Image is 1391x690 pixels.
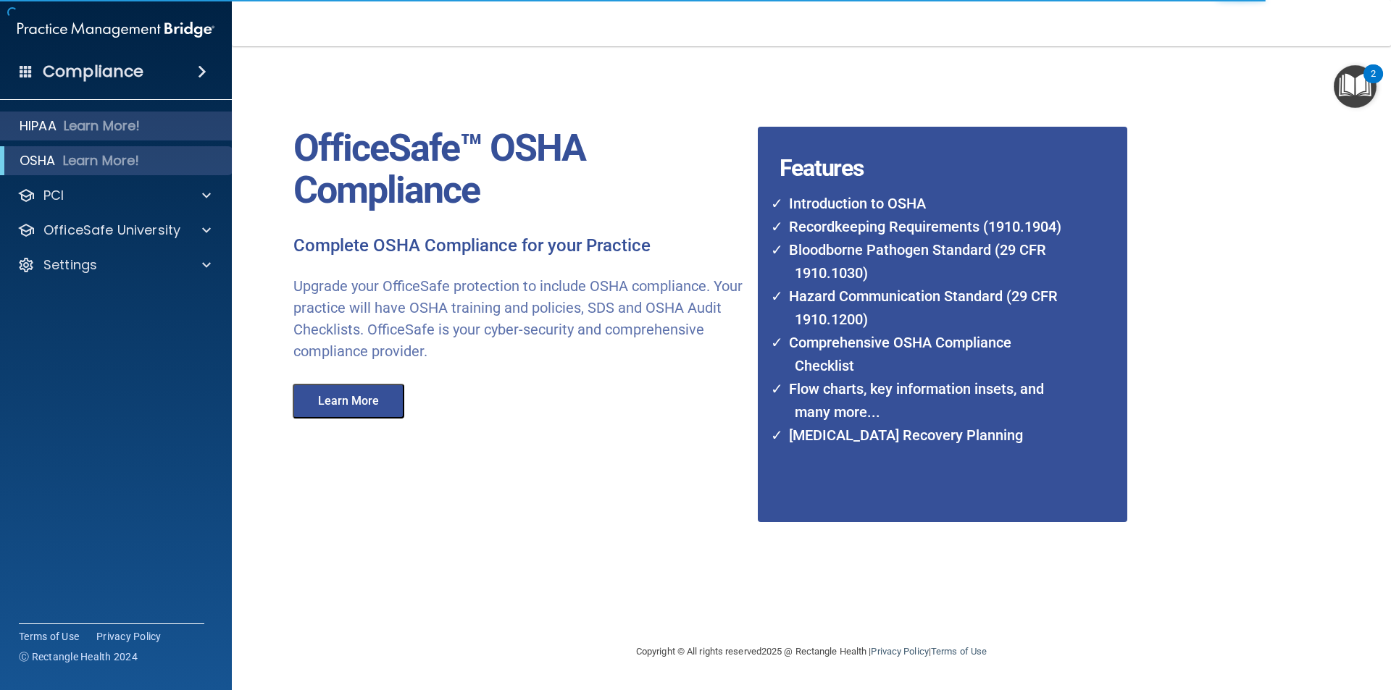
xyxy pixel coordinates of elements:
p: Settings [43,256,97,274]
h4: Features [758,127,1089,156]
p: Complete OSHA Compliance for your Practice [293,235,747,258]
p: Learn More! [63,152,140,169]
li: Hazard Communication Standard (29 CFR 1910.1200) [780,285,1070,331]
li: Introduction to OSHA [780,192,1070,215]
a: Terms of Use [931,646,987,657]
button: Open Resource Center, 2 new notifications [1334,65,1377,108]
span: Ⓒ Rectangle Health 2024 [19,649,138,664]
a: OfficeSafe University [17,222,211,239]
p: PCI [43,187,64,204]
p: Learn More! [64,117,141,135]
p: OfficeSafe™ OSHA Compliance [293,127,747,211]
li: Bloodborne Pathogen Standard (29 CFR 1910.1030) [780,238,1070,285]
a: Terms of Use [19,629,79,644]
div: 2 [1371,74,1376,93]
img: PMB logo [17,15,214,44]
a: PCI [17,187,211,204]
a: Settings [17,256,211,274]
a: Learn More [283,396,419,407]
li: [MEDICAL_DATA] Recovery Planning [780,424,1070,447]
li: Recordkeeping Requirements (1910.1904) [780,215,1070,238]
h4: Compliance [43,62,143,82]
div: Copyright © All rights reserved 2025 @ Rectangle Health | | [547,628,1076,675]
li: Comprehensive OSHA Compliance Checklist [780,331,1070,377]
a: Privacy Policy [871,646,928,657]
p: Upgrade your OfficeSafe protection to include OSHA compliance. Your practice will have OSHA train... [293,275,747,362]
p: OfficeSafe University [43,222,180,239]
p: OSHA [20,152,56,169]
p: HIPAA [20,117,57,135]
button: Learn More [293,384,404,418]
li: Flow charts, key information insets, and many more... [780,377,1070,424]
a: Privacy Policy [96,629,162,644]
